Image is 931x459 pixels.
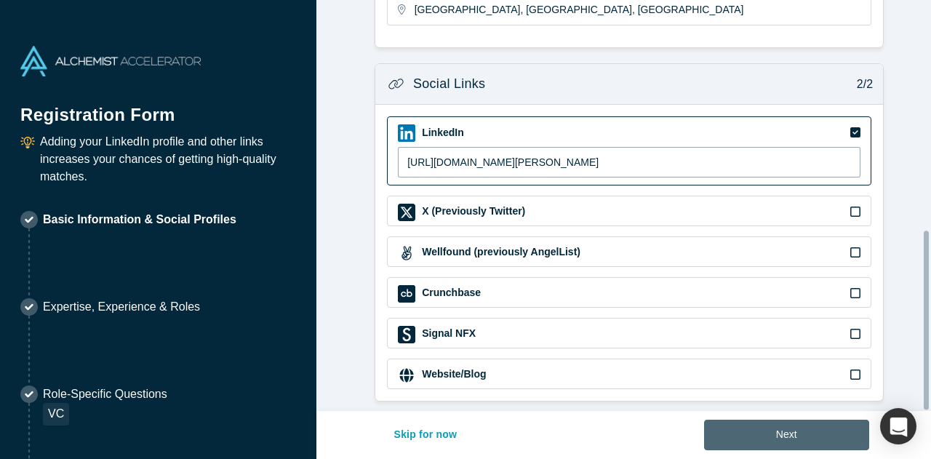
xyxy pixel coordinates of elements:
button: Next [704,420,869,450]
img: Alchemist Accelerator Logo [20,46,201,76]
div: Signal NFX iconSignal NFX [387,318,871,348]
h1: Registration Form [20,87,296,128]
p: Adding your LinkedIn profile and other links increases your chances of getting high-quality matches. [40,133,296,185]
img: Signal NFX icon [398,326,415,343]
h3: Social Links [413,74,485,94]
div: Website/Blog iconWebsite/Blog [387,359,871,389]
img: LinkedIn icon [398,124,415,142]
label: Website/Blog [420,367,486,382]
img: Wellfound (previously AngelList) icon [398,244,415,262]
label: LinkedIn [420,125,464,140]
div: Wellfound (previously AngelList) iconWellfound (previously AngelList) [387,236,871,267]
p: Expertise, Experience & Roles [43,298,200,316]
label: Wellfound (previously AngelList) [420,244,580,260]
p: 2/2 [849,76,873,93]
img: Crunchbase icon [398,285,415,303]
p: Role-Specific Questions [43,386,167,403]
img: Website/Blog icon [398,367,415,384]
p: Basic Information & Social Profiles [43,211,236,228]
div: LinkedIn iconLinkedIn [387,116,871,185]
label: Crunchbase [420,285,481,300]
label: Signal NFX [420,326,476,341]
div: X (Previously Twitter) iconX (Previously Twitter) [387,196,871,226]
button: Skip for now [379,420,473,450]
img: X (Previously Twitter) icon [398,204,415,221]
div: Crunchbase iconCrunchbase [387,277,871,308]
div: VC [43,403,69,426]
label: X (Previously Twitter) [420,204,525,219]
